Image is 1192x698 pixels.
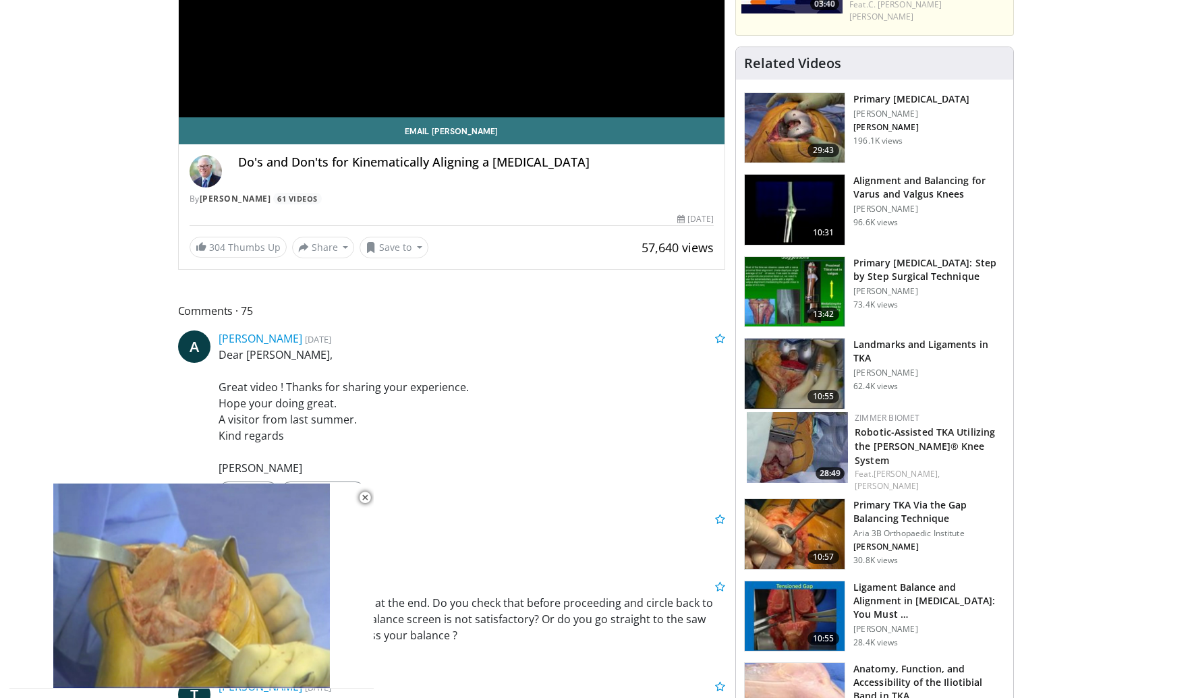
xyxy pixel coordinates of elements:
h3: Primary [MEDICAL_DATA]: Step by Step Surgical Technique [853,256,1005,283]
a: [PERSON_NAME], [874,468,940,479]
p: 96.6K views [853,217,898,228]
a: 304 Thumbs Up [190,237,287,258]
img: 88434a0e-b753-4bdd-ac08-0695542386d5.150x105_q85_crop-smart_upscale.jpg [745,339,845,409]
p: 196.1K views [853,136,903,146]
span: 304 [209,241,225,254]
a: 13:42 Primary [MEDICAL_DATA]: Step by Step Surgical Technique [PERSON_NAME] 73.4K views [744,256,1005,328]
div: Feat. [855,468,1002,492]
h3: Alignment and Balancing for Varus and Valgus Knees [853,174,1005,201]
p: 62.4K views [853,381,898,392]
h4: Do's and Don'ts for Kinematically Aligning a [MEDICAL_DATA] [238,155,714,170]
a: Robotic-Assisted TKA Utilizing the [PERSON_NAME]® Knee System [855,426,995,467]
span: 28:49 [816,467,845,479]
button: Close [351,484,378,512]
img: Avatar [190,155,222,187]
a: Message [219,482,278,500]
p: [PERSON_NAME] [853,204,1005,214]
p: HIGHLY ACCLAIMED! [219,527,726,544]
button: Share [292,237,355,258]
p: [PERSON_NAME] [853,286,1005,297]
small: [DATE] [305,681,331,693]
img: 297061_3.png.150x105_q85_crop-smart_upscale.jpg [745,93,845,163]
p: Dear [PERSON_NAME], Great video ! Thanks for sharing your experience. Hope your doing great. A vi... [219,347,726,476]
span: Comments 75 [178,302,726,320]
img: 38523_0000_3.png.150x105_q85_crop-smart_upscale.jpg [745,175,845,245]
video-js: Video Player [9,484,374,689]
a: A [178,330,210,363]
a: [PERSON_NAME] [200,193,271,204]
p: [PERSON_NAME] [853,368,1005,378]
a: 28:49 [747,412,848,483]
p: [PERSON_NAME] [853,542,1005,552]
h3: Ligament Balance and Alignment in [MEDICAL_DATA]: You Must … [853,581,1005,621]
span: 10:57 [807,550,840,564]
h4: Related Videos [744,55,841,71]
a: 10:31 Alignment and Balancing for Varus and Valgus Knees [PERSON_NAME] 96.6K views [744,174,1005,245]
a: 10:55 Landmarks and Ligaments in TKA [PERSON_NAME] 62.4K views [744,338,1005,409]
small: [DATE] [305,333,331,345]
h3: Primary [MEDICAL_DATA] [853,92,969,106]
p: [PERSON_NAME] [853,109,969,119]
a: 10:57 Primary TKA Via the Gap Balancing Technique Aria 3B Orthopaedic Institute [PERSON_NAME] 30.... [744,498,1005,570]
a: [PERSON_NAME] [219,331,302,346]
p: Aria 3B Orthopaedic Institute [853,528,1005,539]
p: [PERSON_NAME] [853,624,1005,635]
button: Save to [360,237,428,258]
p: 28.4K views [853,637,898,648]
p: 30.8K views [853,555,898,566]
div: [DATE] [677,213,714,225]
a: 10:55 Ligament Balance and Alignment in [MEDICAL_DATA]: You Must … [PERSON_NAME] 28.4K views [744,581,1005,652]
a: [PERSON_NAME] [855,480,919,492]
div: By [190,193,714,205]
a: Zimmer Biomet [855,412,919,424]
a: [PERSON_NAME] [219,679,302,694]
a: 1 Thumbs Up [281,482,365,500]
h3: Landmarks and Ligaments in TKA [853,338,1005,365]
a: 61 Videos [273,193,322,204]
p: 73.4K views [853,299,898,310]
h3: Primary TKA Via the Gap Balancing Technique [853,498,1005,525]
span: 29:43 [807,144,840,157]
span: 10:55 [807,390,840,403]
img: oa8B-rsjN5HfbTbX5hMDoxOjB1O5lLKx_1.150x105_q85_crop-smart_upscale.jpg [745,257,845,327]
img: 761519_3.png.150x105_q85_crop-smart_upscale.jpg [745,499,845,569]
p: I didn’t see the balance screen at the end. Do you check that before proceeding and circle back t... [219,595,726,643]
span: 13:42 [807,308,840,321]
span: 10:55 [807,632,840,645]
p: [PERSON_NAME] [853,122,969,133]
img: 8628d054-67c0-4db7-8e0b-9013710d5e10.150x105_q85_crop-smart_upscale.jpg [747,412,848,483]
span: 10:31 [807,226,840,239]
a: Email [PERSON_NAME] [179,117,725,144]
a: 29:43 Primary [MEDICAL_DATA] [PERSON_NAME] [PERSON_NAME] 196.1K views [744,92,1005,164]
img: 242016_0004_1.png.150x105_q85_crop-smart_upscale.jpg [745,581,845,651]
span: 57,640 views [642,239,714,256]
